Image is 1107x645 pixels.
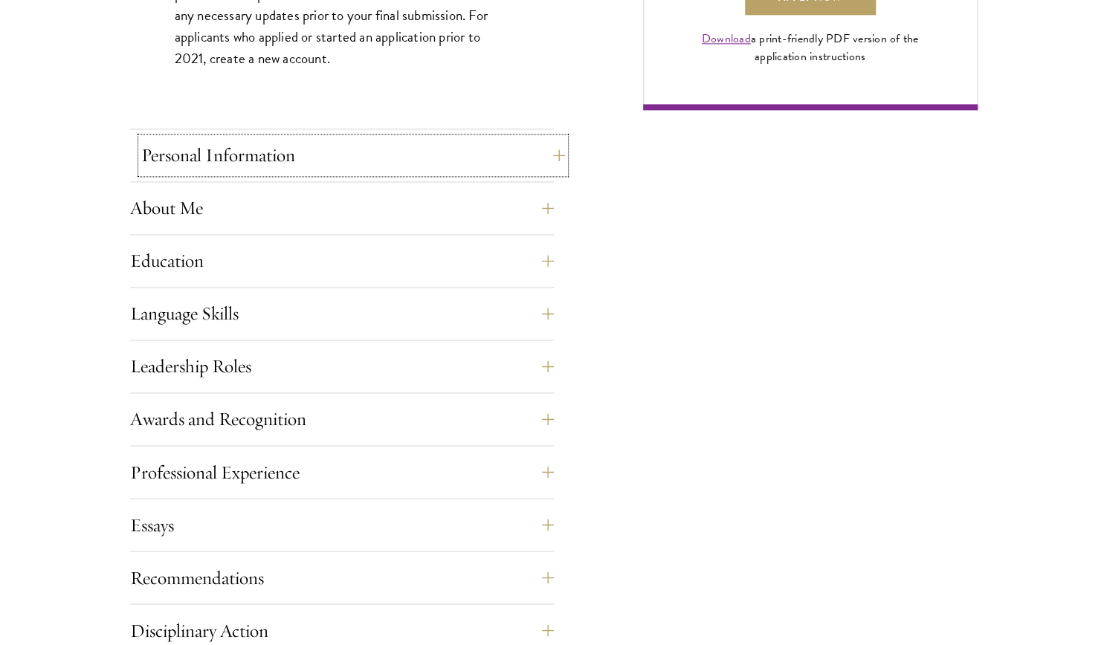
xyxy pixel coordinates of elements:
button: About Me [130,190,554,226]
button: Awards and Recognition [130,401,554,437]
div: a print-friendly PDF version of the application instructions [685,30,936,65]
button: Personal Information [141,137,565,173]
button: Leadership Roles [130,349,554,384]
button: Recommendations [130,560,554,595]
button: Education [130,243,554,279]
a: Download [702,30,751,48]
button: Essays [130,507,554,542]
button: Professional Experience [130,454,554,490]
button: Language Skills [130,296,554,331]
